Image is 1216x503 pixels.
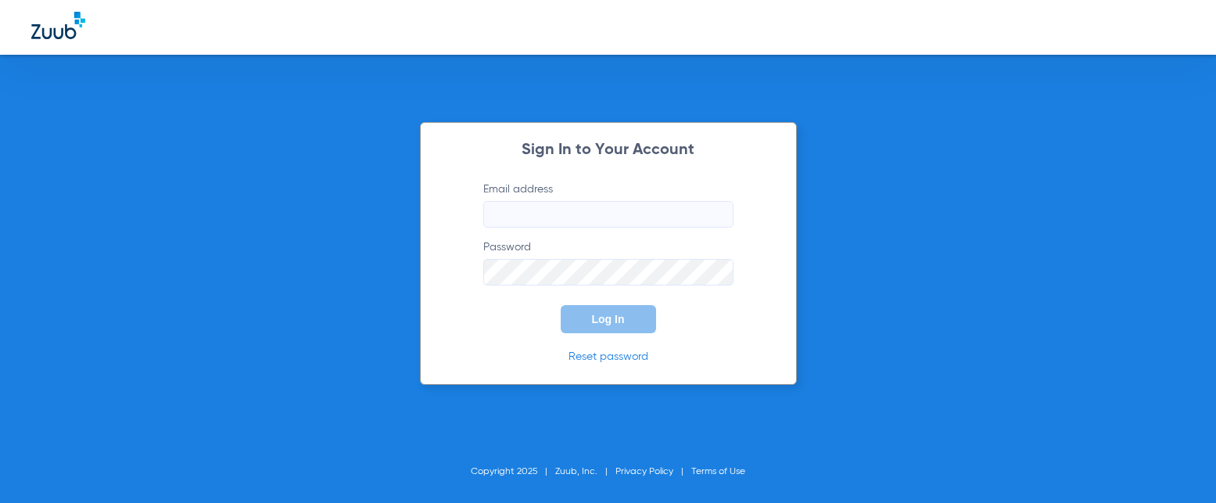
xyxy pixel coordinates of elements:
input: Password [483,259,734,286]
a: Terms of Use [691,467,745,476]
li: Zuub, Inc. [555,464,615,480]
li: Copyright 2025 [471,464,555,480]
a: Privacy Policy [615,467,673,476]
input: Email address [483,201,734,228]
label: Email address [483,181,734,228]
iframe: Chat Widget [1138,428,1216,503]
a: Reset password [569,351,648,362]
h2: Sign In to Your Account [460,142,757,158]
span: Log In [592,313,625,325]
img: Zuub Logo [31,12,85,39]
button: Log In [561,305,656,333]
label: Password [483,239,734,286]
